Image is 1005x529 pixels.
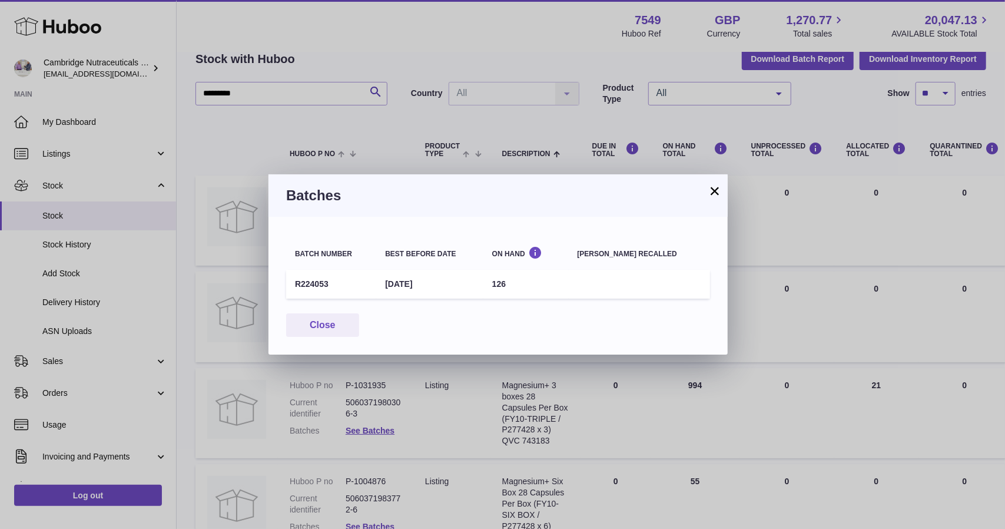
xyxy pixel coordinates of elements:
div: On Hand [492,246,560,257]
button: Close [286,313,359,338]
button: × [708,184,722,198]
div: [PERSON_NAME] recalled [578,250,701,258]
td: R224053 [286,270,376,299]
div: Best before date [385,250,474,258]
div: Batch number [295,250,367,258]
td: 126 [483,270,569,299]
h3: Batches [286,186,710,205]
td: [DATE] [376,270,483,299]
